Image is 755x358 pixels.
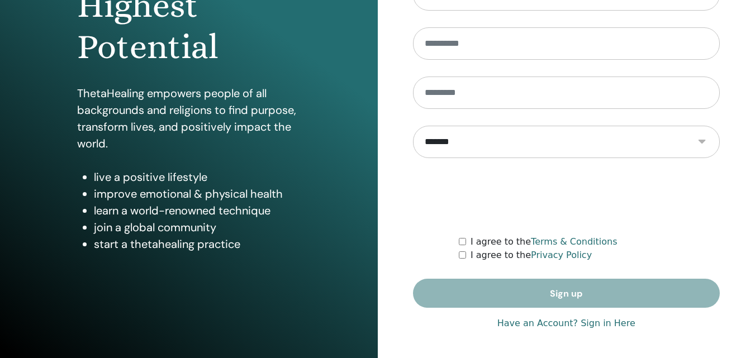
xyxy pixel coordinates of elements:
label: I agree to the [471,235,618,249]
label: I agree to the [471,249,592,262]
li: improve emotional & physical health [94,185,301,202]
p: ThetaHealing empowers people of all backgrounds and religions to find purpose, transform lives, a... [77,85,301,152]
li: start a thetahealing practice [94,236,301,252]
iframe: reCAPTCHA [481,175,651,218]
a: Have an Account? Sign in Here [497,317,635,330]
a: Terms & Conditions [531,236,617,247]
a: Privacy Policy [531,250,592,260]
li: learn a world-renowned technique [94,202,301,219]
li: live a positive lifestyle [94,169,301,185]
li: join a global community [94,219,301,236]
